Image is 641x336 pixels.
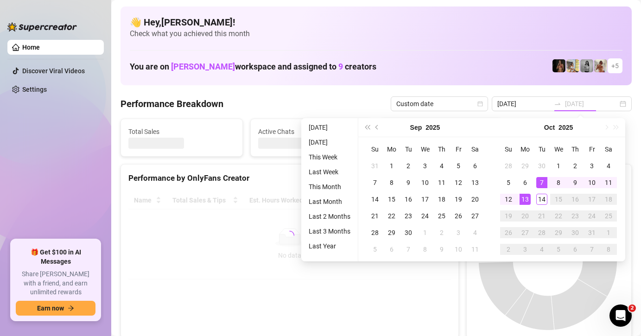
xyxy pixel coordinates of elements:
div: 7 [586,244,597,255]
th: Mo [383,141,400,158]
td: 2025-09-06 [467,158,483,174]
span: to [554,100,561,108]
td: 2025-11-03 [517,241,533,258]
td: 2025-10-27 [517,224,533,241]
td: 2025-09-02 [400,158,417,174]
h4: Performance Breakdown [121,97,223,110]
div: 17 [419,194,431,205]
td: 2025-11-06 [567,241,584,258]
td: 2025-10-04 [467,224,483,241]
div: 28 [369,227,381,238]
td: 2025-10-15 [550,191,567,208]
td: 2025-10-13 [517,191,533,208]
iframe: Intercom live chat [609,304,632,327]
td: 2025-10-03 [450,224,467,241]
button: Choose a year [425,118,440,137]
span: calendar [477,101,483,107]
div: 20 [520,210,531,222]
td: 2025-09-20 [467,191,483,208]
th: Sa [467,141,483,158]
div: 2 [403,160,414,171]
th: Tu [400,141,417,158]
div: 2 [570,160,581,171]
td: 2025-10-22 [550,208,567,224]
th: We [550,141,567,158]
td: 2025-11-07 [584,241,600,258]
div: 7 [369,177,381,188]
td: 2025-10-14 [533,191,550,208]
div: 5 [553,244,564,255]
div: 4 [470,227,481,238]
a: Discover Viral Videos [22,67,85,75]
div: 4 [603,160,614,171]
td: 2025-10-16 [567,191,584,208]
div: 15 [553,194,564,205]
div: 16 [570,194,581,205]
span: 2 [628,304,636,312]
td: 2025-09-12 [450,174,467,191]
span: Earn now [37,304,64,312]
td: 2025-10-08 [417,241,433,258]
div: 3 [419,160,431,171]
button: Last year (Control + left) [362,118,372,137]
td: 2025-10-25 [600,208,617,224]
td: 2025-10-07 [533,174,550,191]
span: swap-right [554,100,561,108]
th: We [417,141,433,158]
li: This Week [305,152,354,163]
div: 17 [586,194,597,205]
td: 2025-09-30 [400,224,417,241]
td: 2025-09-28 [500,158,517,174]
td: 2025-10-09 [433,241,450,258]
td: 2025-09-19 [450,191,467,208]
div: 31 [586,227,597,238]
div: 12 [453,177,464,188]
td: 2025-10-09 [567,174,584,191]
td: 2025-10-05 [367,241,383,258]
span: arrow-right [68,305,74,311]
td: 2025-09-01 [383,158,400,174]
img: Prinssesa4u [566,59,579,72]
td: 2025-10-01 [550,158,567,174]
div: 9 [570,177,581,188]
td: 2025-10-05 [500,174,517,191]
td: 2025-10-18 [600,191,617,208]
button: Choose a month [544,118,555,137]
div: 9 [403,177,414,188]
span: loading [284,229,295,241]
span: + 5 [611,61,619,71]
th: Su [500,141,517,158]
div: 25 [436,210,447,222]
div: 4 [436,160,447,171]
div: 16 [403,194,414,205]
div: 11 [436,177,447,188]
div: 29 [386,227,397,238]
li: Last 3 Months [305,226,354,237]
th: Sa [600,141,617,158]
div: 8 [386,177,397,188]
div: 18 [436,194,447,205]
td: 2025-09-21 [367,208,383,224]
div: 3 [586,160,597,171]
td: 2025-09-28 [367,224,383,241]
div: 7 [403,244,414,255]
div: 10 [453,244,464,255]
div: 15 [386,194,397,205]
td: 2025-09-29 [517,158,533,174]
li: This Month [305,181,354,192]
td: 2025-09-05 [450,158,467,174]
div: 21 [536,210,547,222]
th: Tu [533,141,550,158]
button: Choose a year [558,118,573,137]
div: 24 [419,210,431,222]
td: 2025-09-23 [400,208,417,224]
div: 26 [453,210,464,222]
td: 2025-10-23 [567,208,584,224]
span: 🎁 Get $100 in AI Messages [16,248,95,266]
span: [PERSON_NAME] [171,62,235,71]
a: Settings [22,86,47,93]
td: 2025-10-17 [584,191,600,208]
td: 2025-09-24 [417,208,433,224]
td: 2025-10-02 [567,158,584,174]
input: Start date [497,99,550,109]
